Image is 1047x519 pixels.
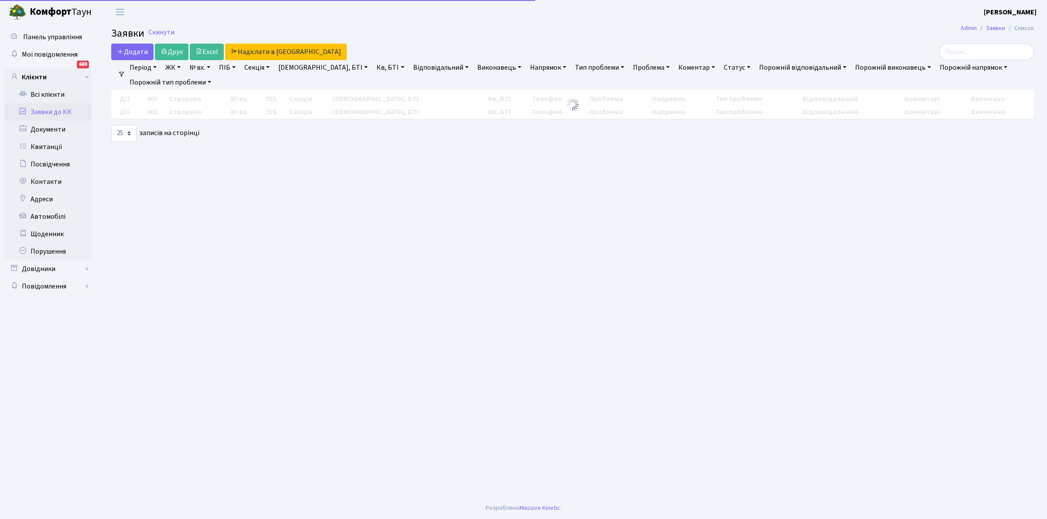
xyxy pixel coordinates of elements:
a: Панель управління [4,28,92,46]
a: ПІБ [216,60,239,75]
a: Порожній тип проблеми [126,75,215,90]
div: 669 [77,61,89,68]
a: Повідомлення [4,278,92,295]
a: Контакти [4,173,92,190]
div: Розроблено . [486,503,561,513]
a: Порожній напрямок [936,60,1011,75]
a: ЖК [162,60,184,75]
span: Таун [30,5,92,20]
a: Автомобілі [4,208,92,225]
a: Admin [961,24,977,33]
span: Додати [117,47,148,57]
a: Проблема [630,60,673,75]
span: Мої повідомлення [22,50,78,59]
li: Список [1005,24,1034,33]
a: Напрямок [527,60,570,75]
a: Massive Kinetic [520,503,560,512]
a: Excel [190,44,224,60]
a: Кв, БТІ [373,60,407,75]
a: Період [126,60,160,75]
a: Скинути [148,28,174,37]
nav: breadcrumb [948,19,1047,37]
a: № вх. [186,60,214,75]
a: Відповідальний [410,60,472,75]
label: записів на сторінці [111,125,199,142]
button: Переключити навігацію [109,5,131,19]
a: Виконавець [474,60,525,75]
a: Порожній відповідальний [756,60,850,75]
a: Мої повідомлення669 [4,46,92,63]
a: Щоденник [4,225,92,243]
a: Адреси [4,190,92,208]
a: Порожній виконавець [852,60,934,75]
a: Порушення [4,243,92,260]
a: Посвідчення [4,156,92,173]
a: Заявки [986,24,1005,33]
a: Документи [4,121,92,138]
a: Секція [241,60,273,75]
a: [PERSON_NAME] [984,7,1037,17]
a: Друк [155,44,188,60]
a: Клієнти [4,68,92,86]
a: Коментар [675,60,719,75]
a: Заявки до КК [4,103,92,121]
a: Квитанції [4,138,92,156]
a: Статус [720,60,754,75]
span: Панель управління [23,32,82,42]
a: Тип проблеми [571,60,628,75]
a: Надіслати в [GEOGRAPHIC_DATA] [225,44,347,60]
input: Пошук... [939,44,1034,60]
a: Додати [111,44,154,60]
a: Всі клієнти [4,86,92,103]
b: Комфорт [30,5,72,19]
img: logo.png [9,3,26,21]
select: записів на сторінці [111,125,137,142]
span: Заявки [111,26,144,41]
img: Обробка... [566,98,580,112]
a: Довідники [4,260,92,278]
a: [DEMOGRAPHIC_DATA], БТІ [275,60,371,75]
